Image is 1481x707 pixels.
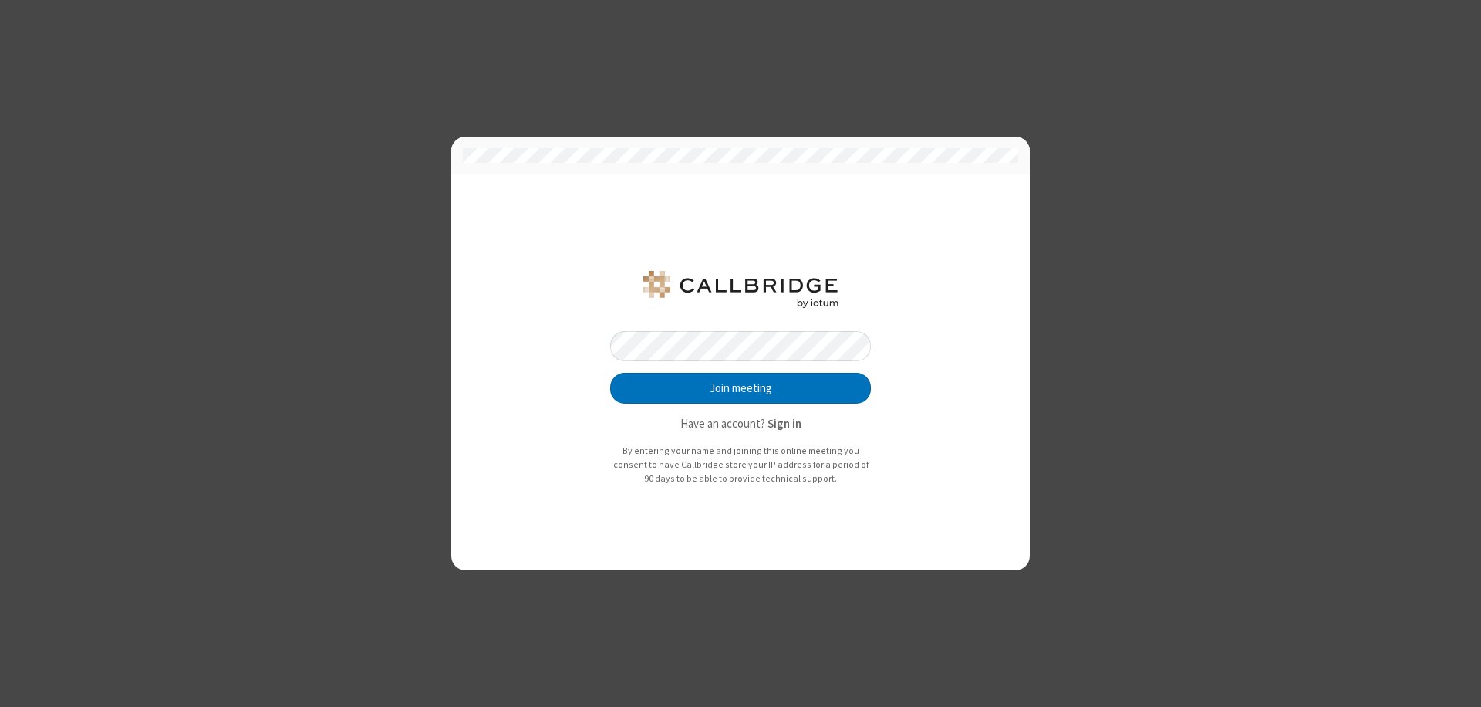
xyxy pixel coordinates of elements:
button: Sign in [767,415,801,433]
p: By entering your name and joining this online meeting you consent to have Callbridge store your I... [610,444,871,485]
strong: Sign in [767,416,801,431]
p: Have an account? [610,415,871,433]
img: QA Selenium DO NOT DELETE OR CHANGE [640,271,841,308]
button: Join meeting [610,373,871,404]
